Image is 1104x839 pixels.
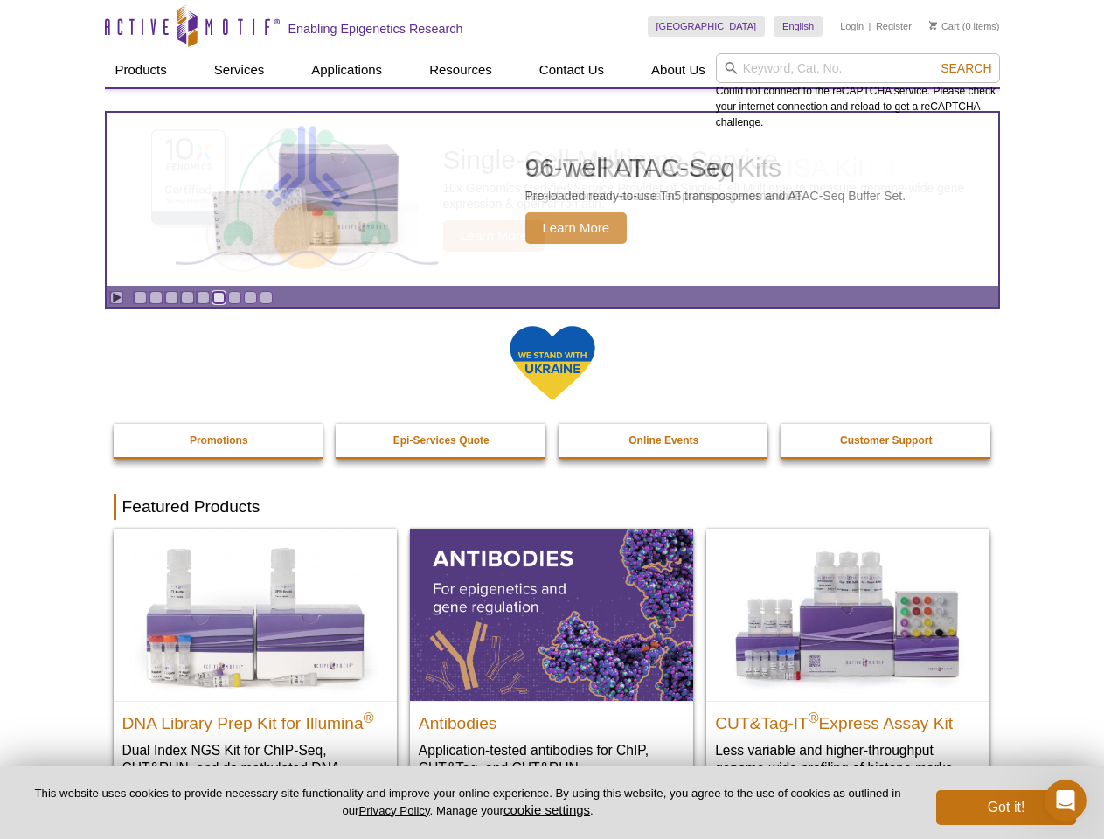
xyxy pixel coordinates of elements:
[559,424,770,457] a: Online Events
[781,424,992,457] a: Customer Support
[410,529,693,700] img: All Antibodies
[244,291,257,304] a: Go to slide 8
[941,61,991,75] span: Search
[715,706,981,732] h2: CUT&Tag-IT Express Assay Kit
[716,53,1000,130] div: Could not connect to the reCAPTCHA service. Please check your internet connection and reload to g...
[869,16,871,37] li: |
[509,324,596,402] img: We Stand With Ukraine
[936,790,1076,825] button: Got it!
[840,20,864,32] a: Login
[122,741,388,794] p: Dual Index NGS Kit for ChIP-Seq, CUT&RUN, and ds methylated DNA assays.
[716,53,1000,83] input: Keyword, Cat. No.
[1045,780,1087,822] iframe: Intercom live chat
[419,53,503,87] a: Resources
[706,529,989,794] a: CUT&Tag-IT® Express Assay Kit CUT&Tag-IT®Express Assay Kit Less variable and higher-throughput ge...
[28,786,907,819] p: This website uses cookies to provide necessary site functionality and improve your online experie...
[628,434,698,447] strong: Online Events
[503,802,590,817] button: cookie settings
[715,741,981,777] p: Less variable and higher-throughput genome-wide profiling of histone marks​.
[114,494,991,520] h2: Featured Products
[419,706,684,732] h2: Antibodies
[114,529,397,700] img: DNA Library Prep Kit for Illumina
[529,53,614,87] a: Contact Us
[774,16,823,37] a: English
[840,434,932,447] strong: Customer Support
[876,20,912,32] a: Register
[228,291,241,304] a: Go to slide 7
[929,21,937,30] img: Your Cart
[288,21,463,37] h2: Enabling Epigenetics Research
[336,424,547,457] a: Epi-Services Quote
[105,53,177,87] a: Products
[122,706,388,732] h2: DNA Library Prep Kit for Illumina
[301,53,392,87] a: Applications
[260,291,273,304] a: Go to slide 9
[165,291,178,304] a: Go to slide 3
[358,804,429,817] a: Privacy Policy
[204,53,275,87] a: Services
[110,291,123,304] a: Toggle autoplay
[935,60,996,76] button: Search
[114,529,397,811] a: DNA Library Prep Kit for Illumina DNA Library Prep Kit for Illumina® Dual Index NGS Kit for ChIP-...
[410,529,693,794] a: All Antibodies Antibodies Application-tested antibodies for ChIP, CUT&Tag, and CUT&RUN.
[809,710,819,725] sup: ®
[181,291,194,304] a: Go to slide 4
[364,710,374,725] sup: ®
[212,291,226,304] a: Go to slide 6
[641,53,716,87] a: About Us
[419,741,684,777] p: Application-tested antibodies for ChIP, CUT&Tag, and CUT&RUN.
[648,16,766,37] a: [GEOGRAPHIC_DATA]
[149,291,163,304] a: Go to slide 2
[134,291,147,304] a: Go to slide 1
[197,291,210,304] a: Go to slide 5
[929,16,1000,37] li: (0 items)
[114,424,325,457] a: Promotions
[706,529,989,700] img: CUT&Tag-IT® Express Assay Kit
[393,434,490,447] strong: Epi-Services Quote
[929,20,960,32] a: Cart
[190,434,248,447] strong: Promotions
